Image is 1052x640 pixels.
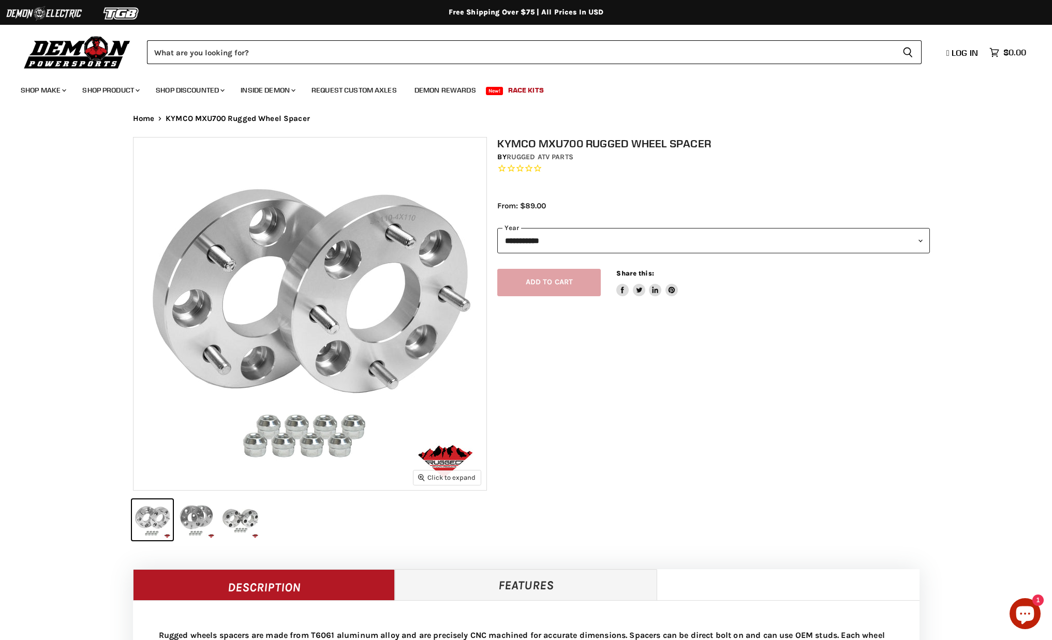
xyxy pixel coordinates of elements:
img: TGB Logo 2 [83,4,160,23]
span: New! [486,87,503,95]
span: Rated 0.0 out of 5 stars 0 reviews [497,163,930,174]
a: Shop Make [13,80,72,101]
h1: KYMCO MXU700 Rugged Wheel Spacer [497,137,930,150]
input: Search [147,40,894,64]
button: Click to expand [413,470,481,484]
a: Log in [942,48,984,57]
inbox-online-store-chat: Shopify online store chat [1006,598,1044,632]
span: Click to expand [418,474,476,481]
ul: Main menu [13,75,1024,101]
img: Demon Electric Logo 2 [5,4,83,23]
a: Shop Discounted [148,80,231,101]
a: $0.00 [984,45,1031,60]
a: Rugged ATV Parts [507,153,573,161]
form: Product [147,40,922,64]
a: Home [133,114,155,123]
a: Description [133,569,395,600]
a: Features [395,569,657,600]
span: Share this: [616,269,654,277]
a: Demon Rewards [407,80,484,101]
a: Inside Demon [233,80,302,101]
div: Free Shipping Over $75 | All Prices In USD [112,8,940,17]
button: Search [894,40,922,64]
img: KYMCO MXU700 Rugged Wheel Spacer [134,138,486,490]
button: KYMCO MXU700 Rugged Wheel Spacer thumbnail [220,499,261,540]
a: Request Custom Axles [304,80,405,101]
a: Shop Product [75,80,146,101]
span: KYMCO MXU700 Rugged Wheel Spacer [166,114,310,123]
img: Demon Powersports [21,34,134,70]
span: From: $89.00 [497,201,546,210]
select: year [497,228,930,253]
div: by [497,151,930,163]
nav: Breadcrumbs [112,114,940,123]
aside: Share this: [616,269,678,296]
button: KYMCO MXU700 Rugged Wheel Spacer thumbnail [132,499,173,540]
span: $0.00 [1003,48,1026,57]
span: Log in [952,48,978,58]
button: KYMCO MXU700 Rugged Wheel Spacer thumbnail [176,499,217,540]
a: Race Kits [500,80,552,101]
